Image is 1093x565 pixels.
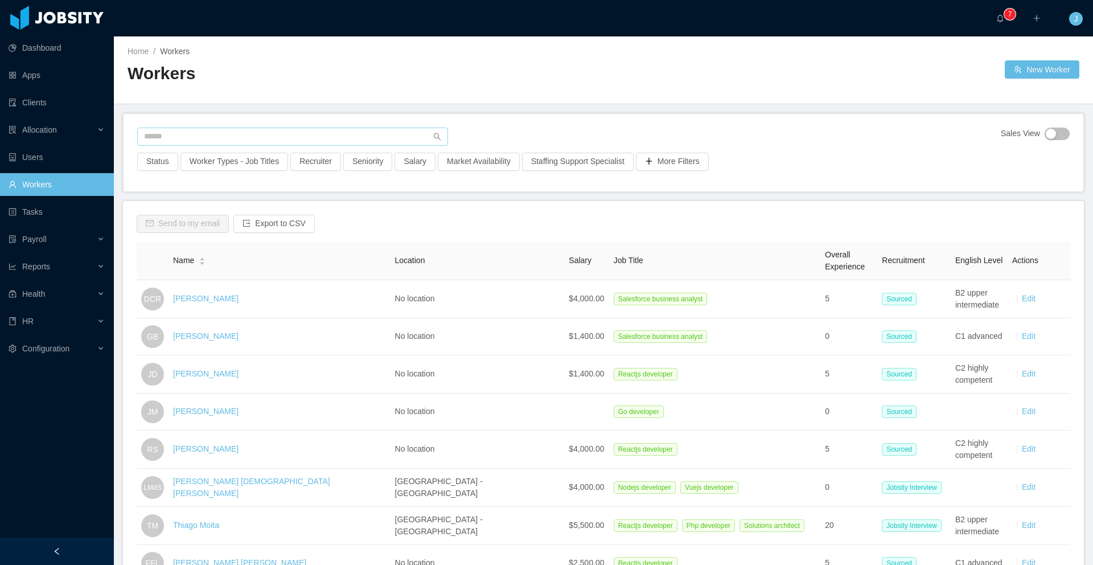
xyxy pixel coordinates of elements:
[825,250,865,271] span: Overall Experience
[22,317,34,326] span: HR
[160,47,190,56] span: Workers
[882,406,917,418] span: Sourced
[9,235,17,243] i: icon: file-protect
[290,153,341,171] button: Recruiter
[636,153,709,171] button: icon: plusMore Filters
[680,481,738,494] span: Vuejs developer
[147,363,157,386] span: JD
[9,146,105,169] a: icon: robotUsers
[951,318,1008,355] td: C1 advanced
[9,173,105,196] a: icon: userWorkers
[614,443,677,456] span: Reactjs developer
[614,406,664,418] span: Go developer
[9,64,105,87] a: icon: appstoreApps
[569,444,604,453] span: $4,000.00
[1022,369,1036,378] a: Edit
[951,280,1008,318] td: B2 upper intermediate
[614,330,708,343] span: Salesforce business analyst
[22,262,50,271] span: Reports
[9,263,17,271] i: icon: line-chart
[614,519,677,532] span: Reactjs developer
[955,256,1002,265] span: English Level
[1022,521,1036,530] a: Edit
[395,153,435,171] button: Salary
[144,288,161,310] span: DCR
[882,443,917,456] span: Sourced
[951,507,1008,545] td: B2 upper intermediate
[1022,331,1036,341] a: Edit
[1012,256,1038,265] span: Actions
[153,47,155,56] span: /
[569,331,604,341] span: $1,400.00
[1074,12,1078,26] span: J
[147,325,158,348] span: GB
[569,482,604,492] span: $4,000.00
[173,407,239,416] a: [PERSON_NAME]
[180,153,288,171] button: Worker Types - Job Titles
[1004,9,1016,20] sup: 7
[820,280,877,318] td: 5
[614,293,708,305] span: Salesforce business analyst
[9,91,105,114] a: icon: auditClients
[391,280,565,318] td: No location
[1022,407,1036,416] a: Edit
[199,260,206,264] i: icon: caret-down
[128,62,603,85] h2: Workers
[199,256,206,260] i: icon: caret-up
[391,394,565,431] td: No location
[1033,14,1041,22] i: icon: plus
[173,294,239,303] a: [PERSON_NAME]
[820,355,877,394] td: 5
[9,200,105,223] a: icon: profileTasks
[522,153,634,171] button: Staffing Support Specialist
[882,368,917,380] span: Sourced
[391,507,565,545] td: [GEOGRAPHIC_DATA] - [GEOGRAPHIC_DATA]
[128,47,149,56] a: Home
[137,153,178,171] button: Status
[147,514,158,537] span: TM
[614,481,676,494] span: Nodejs developer
[569,369,604,378] span: $1,400.00
[1005,60,1079,79] button: icon: usergroup-addNew Worker
[882,330,917,343] span: Sourced
[882,519,942,532] span: Jobsity Interview
[391,469,565,507] td: [GEOGRAPHIC_DATA] - [GEOGRAPHIC_DATA]
[882,256,924,265] span: Recruitment
[343,153,392,171] button: Seniority
[9,126,17,134] i: icon: solution
[433,133,441,141] i: icon: search
[391,355,565,394] td: No location
[882,293,917,305] span: Sourced
[395,256,425,265] span: Location
[147,438,158,461] span: RS
[199,256,206,264] div: Sort
[1001,128,1040,140] span: Sales View
[739,519,804,532] span: Solutions architect
[233,215,315,233] button: icon: exportExport to CSV
[173,255,194,267] span: Name
[569,294,604,303] span: $4,000.00
[9,317,17,325] i: icon: book
[820,507,877,545] td: 20
[22,235,47,244] span: Payroll
[951,431,1008,469] td: C2 highly competent
[996,14,1004,22] i: icon: bell
[438,153,520,171] button: Market Availability
[569,521,604,530] span: $5,500.00
[9,36,105,59] a: icon: pie-chartDashboard
[569,256,591,265] span: Salary
[820,394,877,431] td: 0
[1022,482,1036,492] a: Edit
[391,318,565,355] td: No location
[143,477,162,497] span: LMdS
[820,469,877,507] td: 0
[391,431,565,469] td: No location
[820,431,877,469] td: 5
[173,444,239,453] a: [PERSON_NAME]
[22,125,57,134] span: Allocation
[9,345,17,353] i: icon: setting
[9,290,17,298] i: icon: medicine-box
[1022,294,1036,303] a: Edit
[173,331,239,341] a: [PERSON_NAME]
